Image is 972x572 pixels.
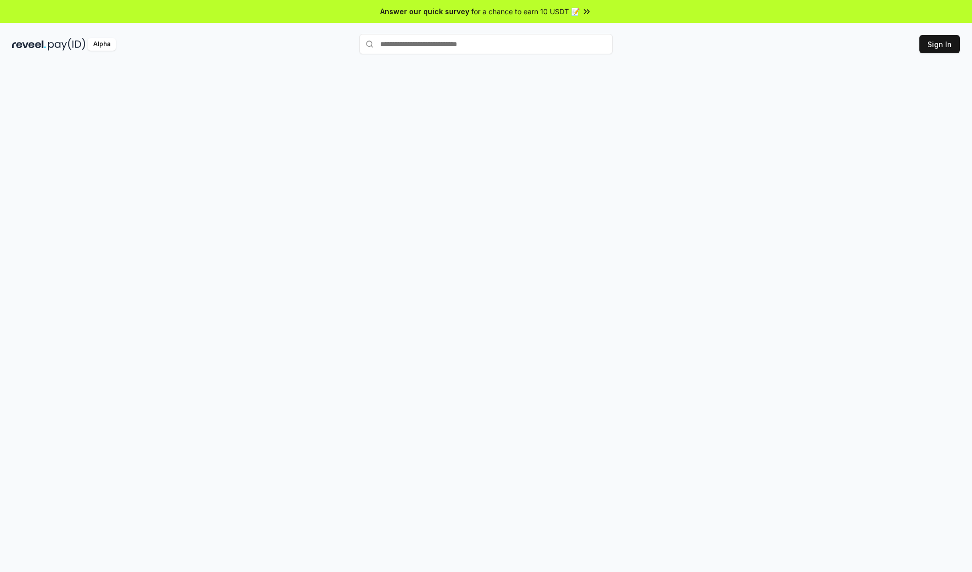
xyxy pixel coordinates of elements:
div: Alpha [88,38,116,51]
span: for a chance to earn 10 USDT 📝 [471,6,580,17]
span: Answer our quick survey [380,6,469,17]
img: reveel_dark [12,38,46,51]
button: Sign In [919,35,960,53]
img: pay_id [48,38,86,51]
